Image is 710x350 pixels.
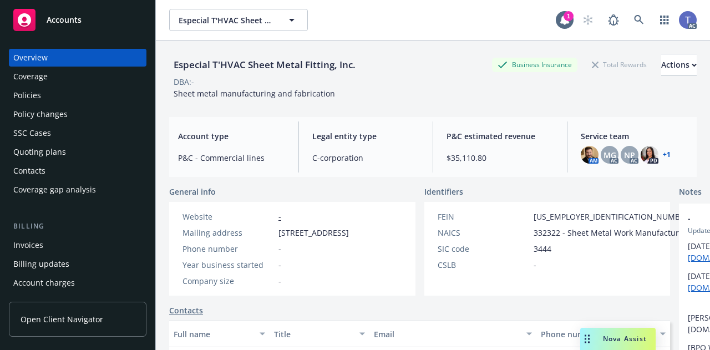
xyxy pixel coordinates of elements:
div: Phone number [541,328,600,340]
a: Report a Bug [602,9,625,31]
span: Open Client Navigator [21,313,103,325]
span: - [278,259,281,271]
div: Website [182,211,274,222]
div: Email [374,328,520,340]
span: Account type [178,130,285,142]
span: General info [169,186,216,197]
div: Mailing address [182,227,274,239]
div: SSC Cases [13,124,51,142]
div: Coverage gap analysis [13,181,96,199]
a: Billing updates [9,255,146,273]
div: Contacts [13,162,45,180]
a: Search [628,9,650,31]
span: - [278,243,281,255]
span: $35,110.80 [447,152,554,164]
span: 3444 [534,243,551,255]
span: - [534,259,536,271]
div: Policy changes [13,105,68,123]
button: Actions [661,54,697,76]
div: SIC code [438,243,529,255]
span: Especial T'HVAC Sheet Metal Fitting, Inc. [179,14,275,26]
a: Contacts [169,305,203,316]
a: SSC Cases [9,124,146,142]
span: Identifiers [424,186,463,197]
div: Full name [174,328,253,340]
button: Nova Assist [580,328,656,350]
div: Invoices [13,236,43,254]
div: Phone number [182,243,274,255]
div: CSLB [438,259,529,271]
div: Business Insurance [492,58,577,72]
a: - [278,211,281,222]
span: MG [603,149,616,161]
button: Phone number [536,321,616,347]
span: P&C estimated revenue [447,130,554,142]
button: Email [369,321,536,347]
div: Actions [661,54,697,75]
div: Year business started [182,259,274,271]
div: Title [274,328,353,340]
div: Especial T'HVAC Sheet Metal Fitting, Inc. [169,58,360,72]
span: Legal entity type [312,130,419,142]
a: Account charges [9,274,146,292]
div: 1 [564,11,574,21]
span: Nova Assist [603,334,647,343]
a: Coverage gap analysis [9,181,146,199]
a: Invoices [9,236,146,254]
div: Total Rewards [586,58,652,72]
a: Contacts [9,162,146,180]
a: Overview [9,49,146,67]
span: 332322 - Sheet Metal Work Manufacturing [534,227,691,239]
span: [US_EMPLOYER_IDENTIFICATION_NUMBER] [534,211,692,222]
a: Accounts [9,4,146,35]
img: photo [679,11,697,29]
div: Billing updates [13,255,69,273]
a: Policy changes [9,105,146,123]
div: Overview [13,49,48,67]
span: C-corporation [312,152,419,164]
span: Service team [581,130,688,142]
div: FEIN [438,211,529,222]
div: Account charges [13,274,75,292]
span: P&C - Commercial lines [178,152,285,164]
span: [STREET_ADDRESS] [278,227,349,239]
span: Accounts [47,16,82,24]
button: Especial T'HVAC Sheet Metal Fitting, Inc. [169,9,308,31]
a: Quoting plans [9,143,146,161]
img: photo [641,146,658,164]
button: Full name [169,321,270,347]
img: photo [581,146,599,164]
div: NAICS [438,227,529,239]
span: Notes [679,186,702,199]
div: Policies [13,87,41,104]
span: Sheet metal manufacturing and fabrication [174,88,335,99]
button: Key contact [617,321,670,347]
span: NP [624,149,635,161]
span: - [278,275,281,287]
div: DBA: - [174,76,194,88]
div: Coverage [13,68,48,85]
div: Company size [182,275,274,287]
a: Policies [9,87,146,104]
div: Drag to move [580,328,594,350]
div: Billing [9,221,146,232]
a: Coverage [9,68,146,85]
a: +1 [663,151,671,158]
div: Quoting plans [13,143,66,161]
a: Start snowing [577,9,599,31]
button: Title [270,321,370,347]
a: Switch app [653,9,676,31]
